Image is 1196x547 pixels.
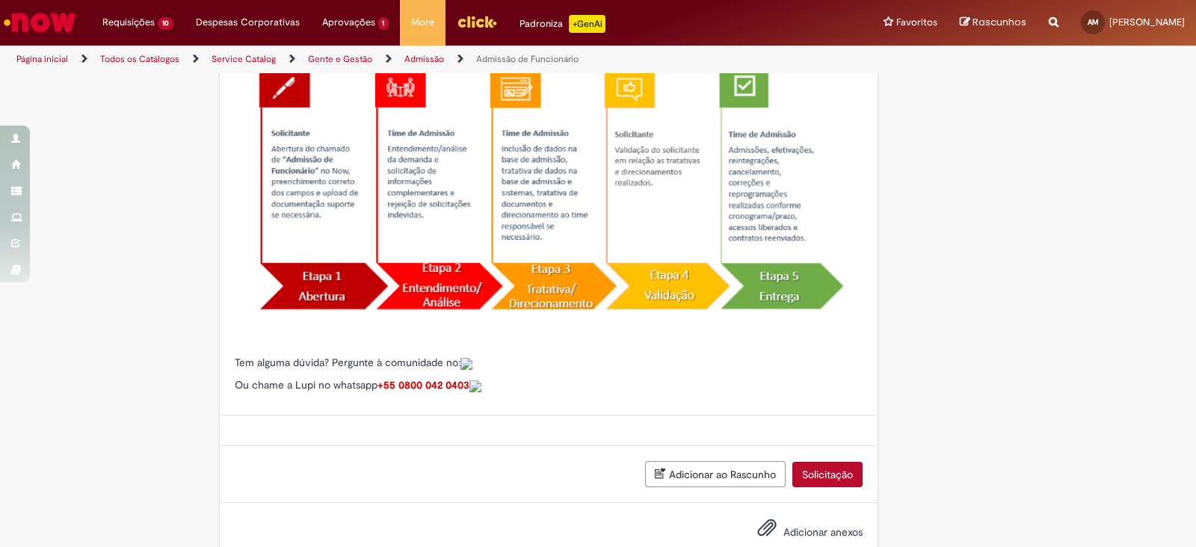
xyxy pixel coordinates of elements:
span: AM [1088,17,1099,27]
span: Adicionar anexos [783,526,863,540]
a: Service Catalog [212,53,276,65]
a: Gente e Gestão [308,53,372,65]
a: Todos os Catálogos [100,53,179,65]
span: 1 [378,17,389,30]
p: Ou chame a Lupi no whatsapp [235,377,863,392]
span: [PERSON_NAME] [1109,16,1185,28]
a: +55 0800 042 0403 [377,378,481,392]
span: 10 [158,17,173,30]
div: Padroniza [520,15,605,33]
button: Solicitação [792,462,863,487]
span: Rascunhos [972,15,1026,29]
span: More [411,15,434,30]
span: Requisições [102,15,155,30]
img: click_logo_yellow_360x200.png [457,10,497,33]
button: Adicionar ao Rascunho [645,461,786,487]
span: Despesas Corporativas [196,15,300,30]
p: +GenAi [569,15,605,33]
a: Rascunhos [960,16,1026,30]
a: Admissão de Funcionário [476,53,579,65]
img: sys_attachment.do [469,380,481,392]
a: Página inicial [16,53,68,65]
ul: Trilhas de página [11,46,786,73]
span: Favoritos [896,15,937,30]
span: Aprovações [322,15,375,30]
img: ServiceNow [1,7,78,37]
a: Colabora [460,356,472,369]
img: sys_attachment.do [460,358,472,370]
p: Tem alguma dúvida? Pergunte à comunidade no: [235,355,863,370]
a: Admissão [404,53,444,65]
